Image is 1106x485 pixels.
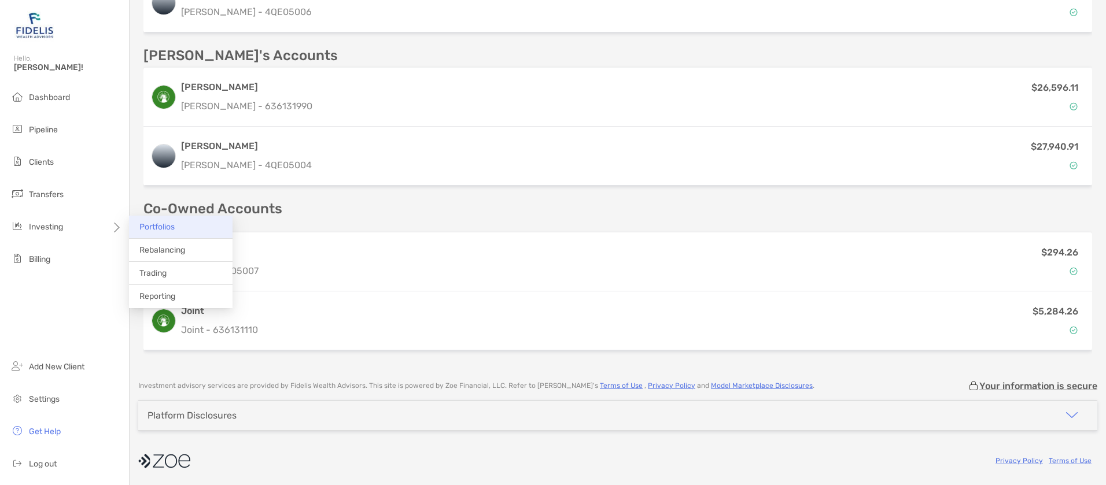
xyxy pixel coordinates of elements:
[10,219,24,233] img: investing icon
[181,323,258,337] p: Joint - 636131110
[139,222,175,232] span: Portfolios
[14,62,122,72] span: [PERSON_NAME]!
[148,410,237,421] div: Platform Disclosures
[29,125,58,135] span: Pipeline
[10,424,24,438] img: get-help icon
[181,139,312,153] h3: [PERSON_NAME]
[10,359,24,373] img: add_new_client icon
[10,391,24,405] img: settings icon
[10,122,24,136] img: pipeline icon
[29,157,54,167] span: Clients
[1031,139,1078,154] p: $27,940.91
[181,99,312,113] p: [PERSON_NAME] - 636131990
[152,145,175,168] img: logo account
[10,154,24,168] img: clients icon
[1070,161,1078,169] img: Account Status icon
[1041,245,1078,260] p: $294.26
[29,190,64,199] span: Transfers
[600,382,643,390] a: Terms of Use
[138,382,814,390] p: Investment advisory services are provided by Fidelis Wealth Advisors . This site is powered by Zo...
[10,456,24,470] img: logout icon
[143,202,1092,216] p: Co-Owned Accounts
[10,251,24,265] img: billing icon
[648,382,695,390] a: Privacy Policy
[139,245,185,255] span: Rebalancing
[138,448,190,474] img: company logo
[10,90,24,103] img: dashboard icon
[1031,80,1078,95] p: $26,596.11
[1033,304,1078,319] p: $5,284.26
[29,362,84,372] span: Add New Client
[181,304,258,318] h3: Joint
[1070,8,1078,16] img: Account Status icon
[979,380,1097,391] p: Your information is secure
[14,5,56,46] img: Zoe Logo
[139,268,167,278] span: Trading
[152,309,175,332] img: logo account
[181,158,312,172] p: [PERSON_NAME] - 4QE05004
[143,49,338,63] p: [PERSON_NAME]'s Accounts
[29,394,60,404] span: Settings
[996,457,1043,465] a: Privacy Policy
[711,382,813,390] a: Model Marketplace Disclosures
[1070,267,1078,275] img: Account Status icon
[139,291,175,301] span: Reporting
[152,86,175,109] img: logo account
[29,459,57,469] span: Log out
[181,5,312,19] p: [PERSON_NAME] - 4QE05006
[181,80,312,94] h3: [PERSON_NAME]
[1065,408,1079,422] img: icon arrow
[29,222,63,232] span: Investing
[29,254,50,264] span: Billing
[1070,326,1078,334] img: Account Status icon
[1070,102,1078,110] img: Account Status icon
[10,187,24,201] img: transfers icon
[1049,457,1092,465] a: Terms of Use
[29,427,61,436] span: Get Help
[29,92,70,102] span: Dashboard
